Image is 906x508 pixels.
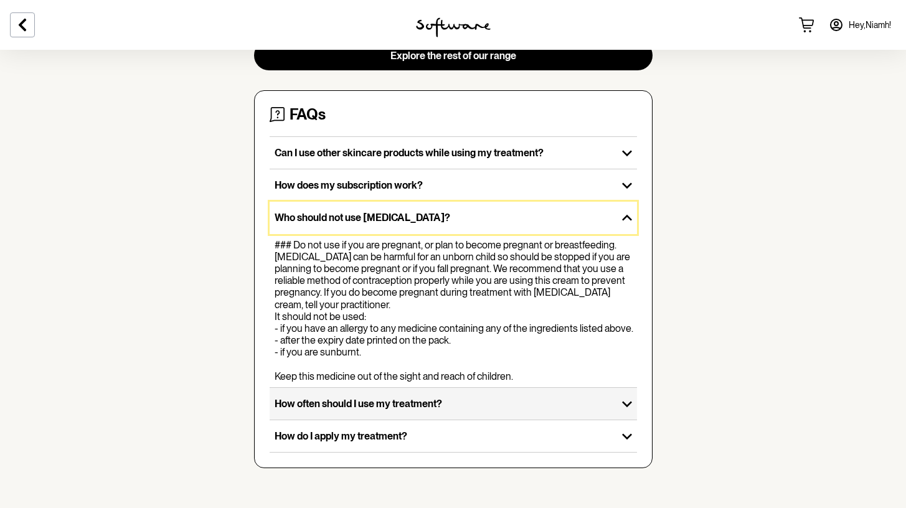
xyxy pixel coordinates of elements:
[275,179,612,191] p: How does my subscription work?
[290,106,326,124] h4: FAQs
[821,10,899,40] a: Hey,Niamh!
[270,169,637,201] button: How does my subscription work?
[270,137,637,169] button: Can I use other skincare products while using my treatment?
[416,17,491,37] img: software logo
[270,420,637,452] button: How do I apply my treatment?
[270,388,637,420] button: How often should I use my treatment?
[254,40,653,70] button: Explore the rest of our range
[275,147,612,159] p: Can I use other skincare products while using my treatment?
[275,212,612,223] p: Who should not use [MEDICAL_DATA]?
[270,234,637,387] div: Who should not use [MEDICAL_DATA]?
[275,239,637,382] div: ### Do not use if you are pregnant, or plan to become pregnant or breastfeeding. [MEDICAL_DATA] c...
[390,50,516,62] span: Explore the rest of our range
[275,398,612,410] p: How often should I use my treatment?
[849,20,891,31] span: Hey, Niamh !
[270,202,637,233] button: Who should not use [MEDICAL_DATA]?
[275,430,612,442] p: How do I apply my treatment?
